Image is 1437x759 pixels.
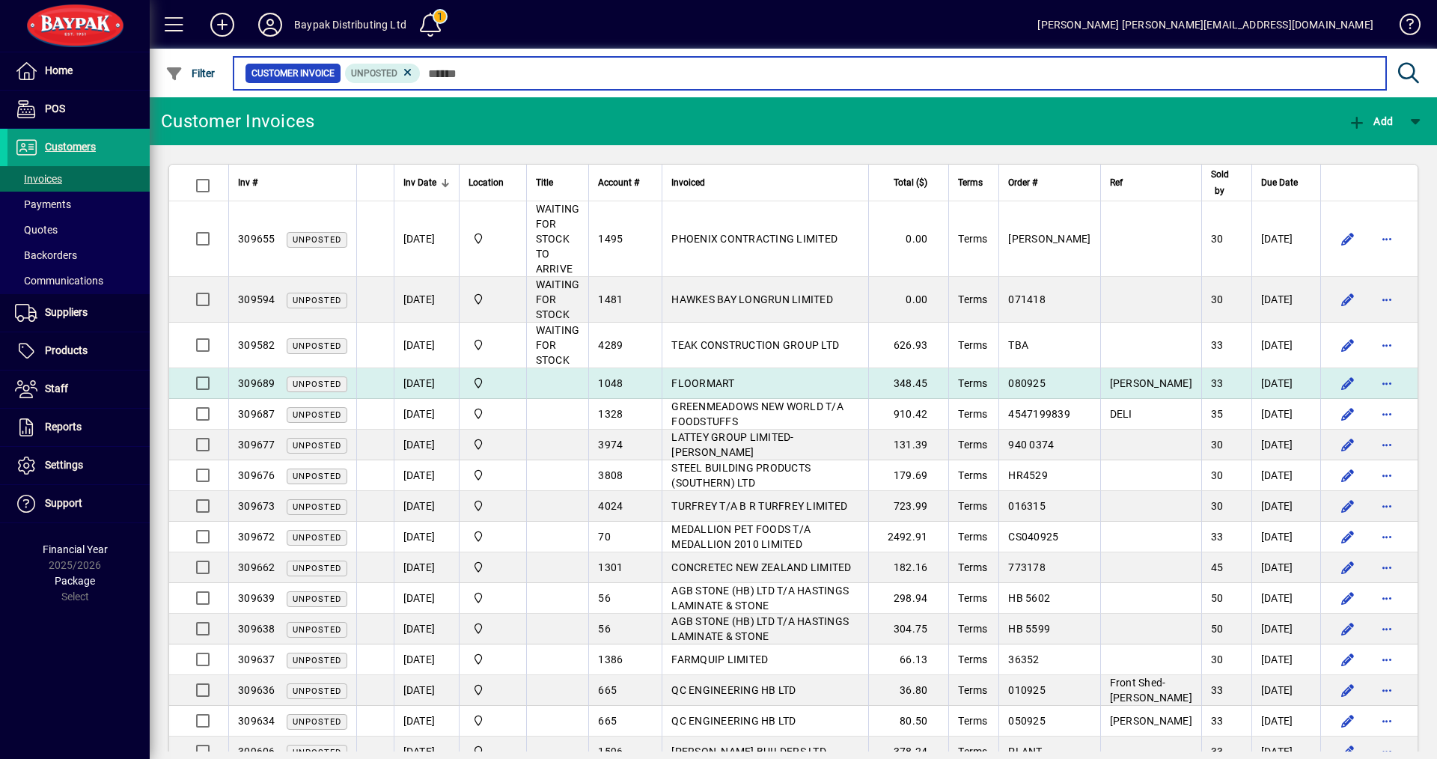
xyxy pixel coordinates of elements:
[45,382,68,394] span: Staff
[293,379,341,389] span: Unposted
[1251,323,1320,368] td: [DATE]
[469,528,517,545] span: Baypak - Onekawa
[1211,293,1224,305] span: 30
[671,377,734,389] span: FLOORMART
[1336,678,1360,702] button: Edit
[469,174,517,191] div: Location
[1261,174,1298,191] span: Due Date
[15,224,58,236] span: Quotes
[1211,377,1224,389] span: 33
[1008,561,1046,573] span: 773178
[1336,433,1360,457] button: Edit
[1008,408,1070,420] span: 4547199839
[1251,522,1320,552] td: [DATE]
[251,66,335,81] span: Customer Invoice
[15,249,77,261] span: Backorders
[1008,684,1046,696] span: 010925
[238,408,275,420] span: 309687
[671,339,839,351] span: TEAK CONSTRUCTION GROUP LTD
[45,306,88,318] span: Suppliers
[1211,233,1224,245] span: 30
[1211,408,1224,420] span: 35
[469,337,517,353] span: Baypak - Onekawa
[536,174,553,191] span: Title
[958,592,987,604] span: Terms
[7,166,150,192] a: Invoices
[598,339,623,351] span: 4289
[671,561,851,573] span: CONCRETEC NEW ZEALAND LIMITED
[293,441,341,451] span: Unposted
[671,500,847,512] span: TURFREY T/A B R TURFREY LIMITED
[15,198,71,210] span: Payments
[198,11,246,38] button: Add
[403,174,450,191] div: Inv Date
[469,590,517,606] span: Baypak - Onekawa
[958,623,987,635] span: Terms
[293,341,341,351] span: Unposted
[1261,174,1311,191] div: Due Date
[45,64,73,76] span: Home
[868,675,949,706] td: 36.80
[536,278,580,320] span: WAITING FOR STOCK
[868,201,949,277] td: 0.00
[238,653,275,665] span: 309637
[671,523,811,550] span: MEDALLION PET FOODS T/A MEDALLION 2010 LIMITED
[1211,469,1224,481] span: 30
[238,439,275,451] span: 309677
[7,332,150,370] a: Products
[598,408,623,420] span: 1328
[7,217,150,243] a: Quotes
[469,682,517,698] span: Baypak - Onekawa
[293,296,341,305] span: Unposted
[394,614,459,644] td: [DATE]
[598,623,611,635] span: 56
[238,293,275,305] span: 309594
[293,502,341,512] span: Unposted
[469,467,517,484] span: Baypak - Onekawa
[469,498,517,514] span: Baypak - Onekawa
[238,531,275,543] span: 309672
[671,174,705,191] span: Invoiced
[1336,402,1360,426] button: Edit
[868,430,949,460] td: 131.39
[394,706,459,737] td: [DATE]
[1388,3,1418,52] a: Knowledge Base
[671,174,858,191] div: Invoiced
[598,293,623,305] span: 1481
[7,52,150,90] a: Home
[1008,469,1048,481] span: HR4529
[238,715,275,727] span: 309634
[7,91,150,128] a: POS
[868,277,949,323] td: 0.00
[469,231,517,247] span: Baypak - Onekawa
[1251,399,1320,430] td: [DATE]
[1008,439,1054,451] span: 940 0374
[1211,561,1224,573] span: 45
[958,174,983,191] span: Terms
[1375,371,1399,395] button: More options
[7,485,150,522] a: Support
[1008,746,1042,758] span: PLANT
[394,583,459,614] td: [DATE]
[394,277,459,323] td: [DATE]
[293,472,341,481] span: Unposted
[469,559,517,576] span: Baypak - Onekawa
[598,233,623,245] span: 1495
[1008,500,1046,512] span: 016315
[671,431,793,458] span: LATTEY GROUP LIMITED-[PERSON_NAME]
[469,406,517,422] span: Baypak - Onekawa
[469,375,517,391] span: Baypak - Onekawa
[55,575,95,587] span: Package
[7,447,150,484] a: Settings
[1375,402,1399,426] button: More options
[394,323,459,368] td: [DATE]
[403,174,436,191] span: Inv Date
[1336,494,1360,518] button: Edit
[45,497,82,509] span: Support
[1211,684,1224,696] span: 33
[238,233,275,245] span: 309655
[1375,647,1399,671] button: More options
[394,399,459,430] td: [DATE]
[394,430,459,460] td: [DATE]
[598,500,623,512] span: 4024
